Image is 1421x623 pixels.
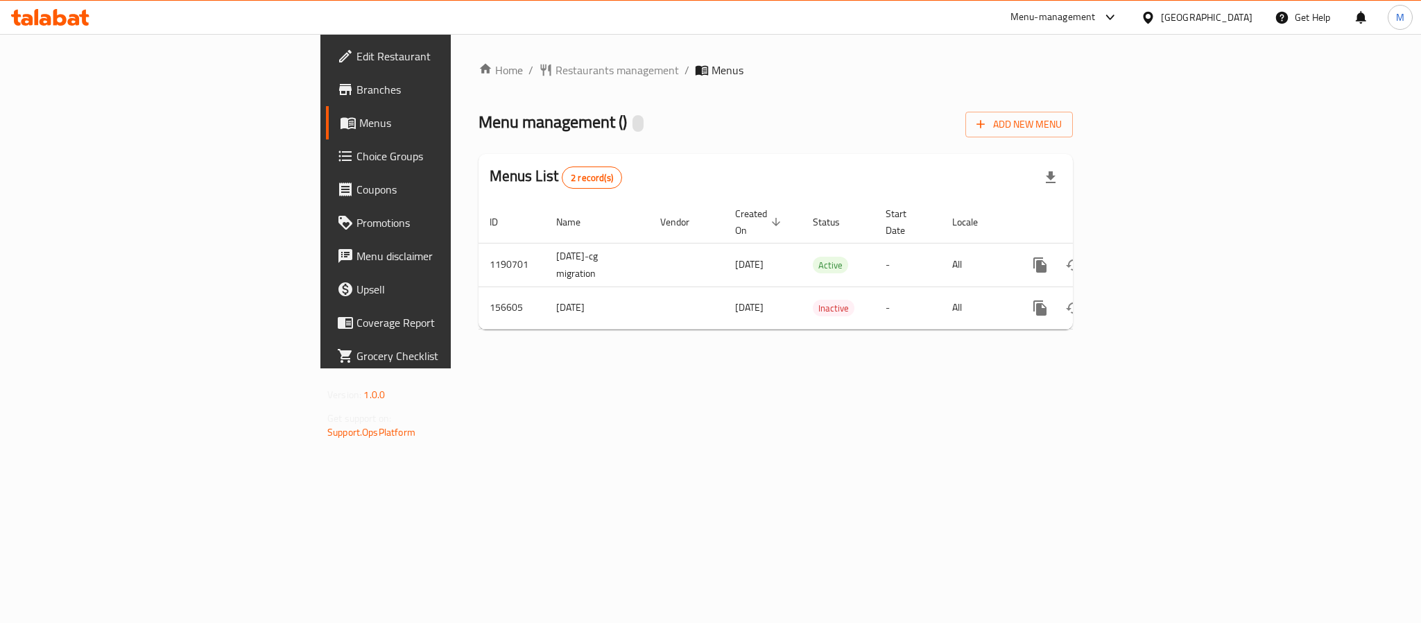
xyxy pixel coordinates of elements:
span: Edit Restaurant [356,48,546,65]
span: Branches [356,81,546,98]
span: Add New Menu [976,116,1062,133]
span: Choice Groups [356,148,546,164]
td: - [875,287,941,329]
a: Support.OpsPlatform [327,423,415,441]
td: All [941,243,1013,287]
span: 2 record(s) [562,171,621,185]
a: Promotions [326,206,558,239]
button: Change Status [1057,291,1090,325]
a: Branches [326,73,558,106]
span: Inactive [813,300,854,316]
td: All [941,287,1013,329]
a: Upsell [326,273,558,306]
span: Restaurants management [556,62,679,78]
a: Edit Restaurant [326,40,558,73]
span: [DATE] [735,298,764,316]
div: Total records count [562,167,622,189]
span: Active [813,257,848,273]
td: [DATE] [545,287,649,329]
span: Coupons [356,181,546,198]
button: Change Status [1057,248,1090,282]
button: Add New Menu [965,112,1073,137]
span: Menus [359,114,546,131]
span: Get support on: [327,409,391,427]
a: Menu disclaimer [326,239,558,273]
nav: breadcrumb [479,62,1073,78]
span: Vendor [660,214,707,230]
li: / [684,62,689,78]
span: [DATE] [735,255,764,273]
span: Upsell [356,281,546,298]
a: Choice Groups [326,139,558,173]
h2: Menus List [490,166,622,189]
span: Promotions [356,214,546,231]
button: more [1024,291,1057,325]
div: [GEOGRAPHIC_DATA] [1161,10,1252,25]
span: Coverage Report [356,314,546,331]
a: Grocery Checklist [326,339,558,373]
a: Coverage Report [326,306,558,339]
span: Menus [712,62,743,78]
th: Actions [1013,201,1168,244]
span: Start Date [886,205,924,239]
div: Export file [1034,161,1067,194]
td: [DATE]-cg migration [545,243,649,287]
button: more [1024,248,1057,282]
span: Menu management ( ) [479,106,627,137]
span: Grocery Checklist [356,348,546,364]
a: Coupons [326,173,558,206]
span: Name [556,214,598,230]
span: ID [490,214,516,230]
table: enhanced table [479,201,1168,330]
span: Locale [952,214,996,230]
a: Restaurants management [539,62,679,78]
div: Menu-management [1010,9,1096,26]
span: Menu disclaimer [356,248,546,264]
span: 1.0.0 [363,386,385,404]
a: Menus [326,106,558,139]
span: Status [813,214,858,230]
span: M [1396,10,1404,25]
span: Created On [735,205,785,239]
span: Version: [327,386,361,404]
td: - [875,243,941,287]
